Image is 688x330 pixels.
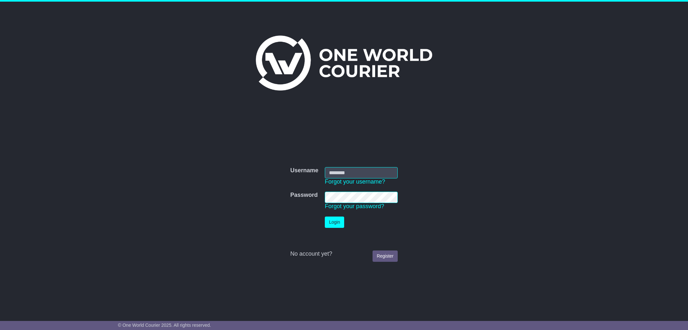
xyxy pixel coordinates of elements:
[373,250,398,262] a: Register
[290,167,318,174] label: Username
[325,217,344,228] button: Login
[118,323,211,328] span: © One World Courier 2025. All rights reserved.
[290,250,398,258] div: No account yet?
[325,203,384,209] a: Forgot your password?
[256,36,432,90] img: One World
[325,178,385,185] a: Forgot your username?
[290,192,318,199] label: Password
